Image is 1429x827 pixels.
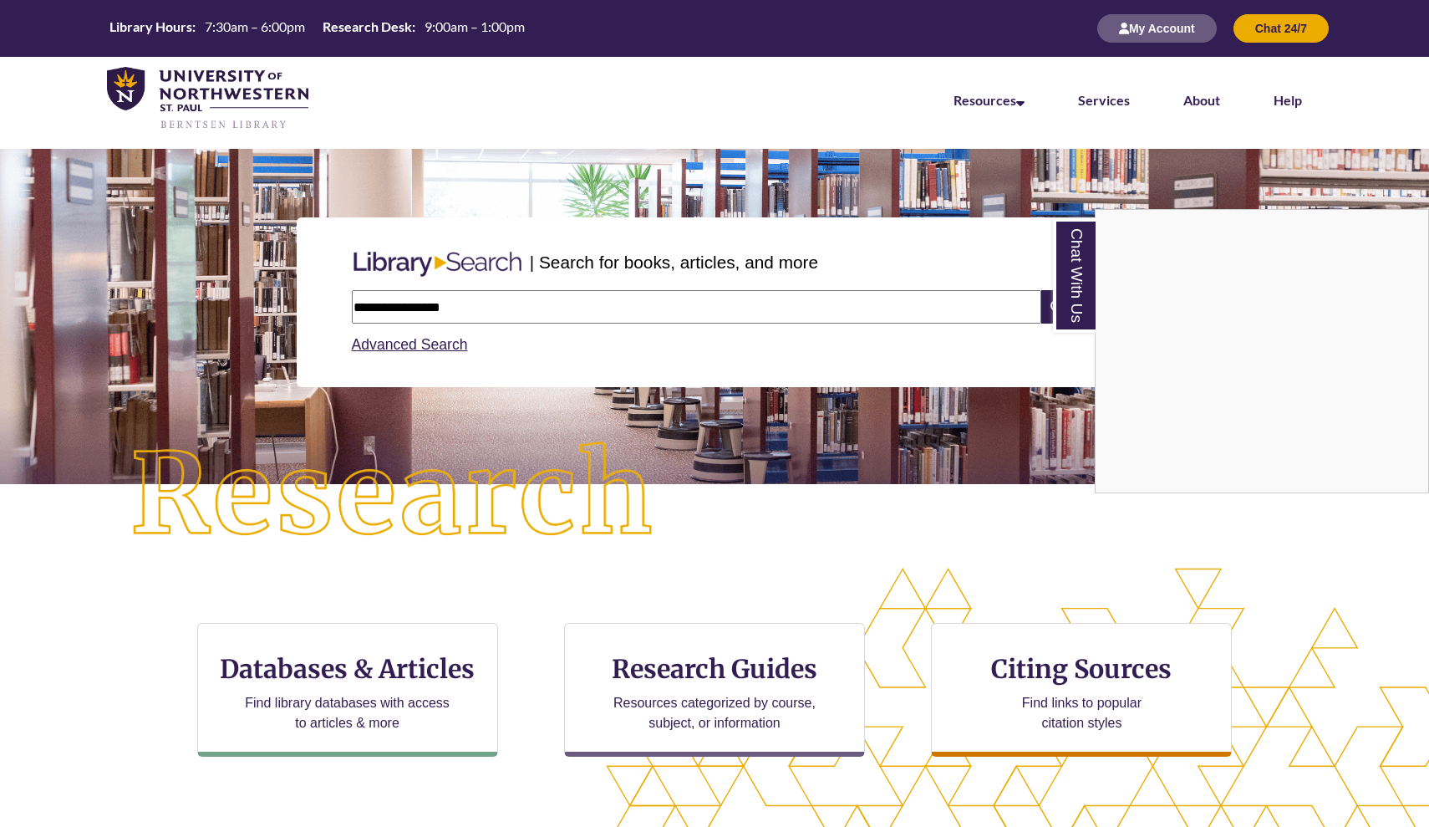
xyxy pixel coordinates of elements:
[1274,92,1302,108] a: Help
[1095,209,1429,493] div: Chat With Us
[107,67,308,130] img: UNWSP Library Logo
[1078,92,1130,108] a: Services
[1096,210,1428,493] iframe: Chat Widget
[1183,92,1220,108] a: About
[954,92,1025,108] a: Resources
[1053,218,1096,333] a: Chat With Us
